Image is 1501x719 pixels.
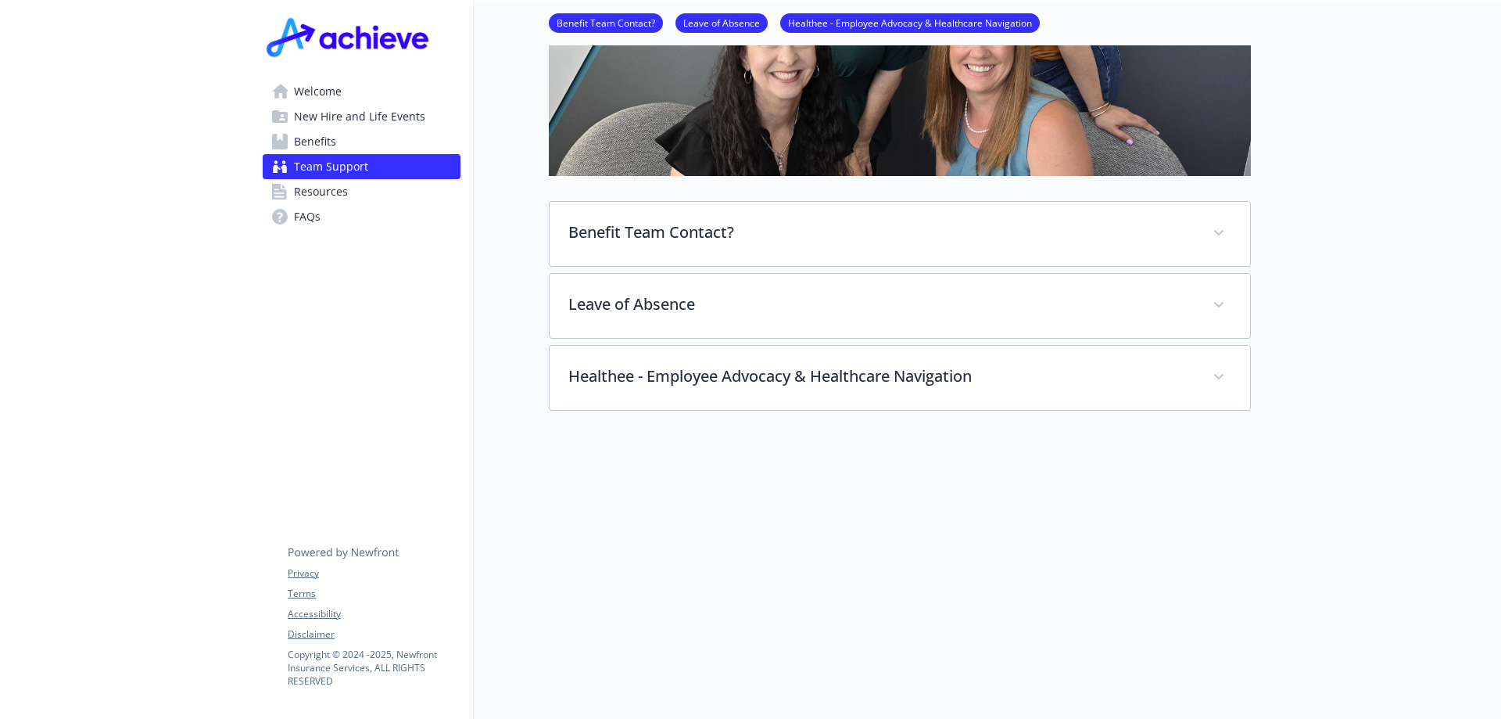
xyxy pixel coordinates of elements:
a: Healthee - Employee Advocacy & Healthcare Navigation [780,15,1040,30]
p: Healthee - Employee Advocacy & Healthcare Navigation [568,365,1194,388]
span: FAQs [294,204,321,229]
a: Disclaimer [288,627,460,642]
div: Leave of Absence [550,274,1250,338]
a: Privacy [288,566,460,581]
div: Benefit Team Contact? [550,202,1250,266]
a: Resources [263,179,460,204]
a: FAQs [263,204,460,229]
a: Terms [288,587,460,601]
div: Healthee - Employee Advocacy & Healthcare Navigation [550,346,1250,410]
a: Benefit Team Contact? [549,15,663,30]
a: Leave of Absence [675,15,768,30]
a: New Hire and Life Events [263,104,460,129]
span: Team Support [294,154,368,179]
a: Welcome [263,79,460,104]
p: Copyright © 2024 - 2025 , Newfront Insurance Services, ALL RIGHTS RESERVED [288,648,460,688]
a: Accessibility [288,607,460,621]
a: Benefits [263,129,460,154]
span: Resources [294,179,348,204]
span: Benefits [294,129,336,154]
p: Leave of Absence [568,293,1194,316]
a: Team Support [263,154,460,179]
span: Welcome [294,79,342,104]
p: Benefit Team Contact? [568,221,1194,244]
span: New Hire and Life Events [294,104,425,129]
